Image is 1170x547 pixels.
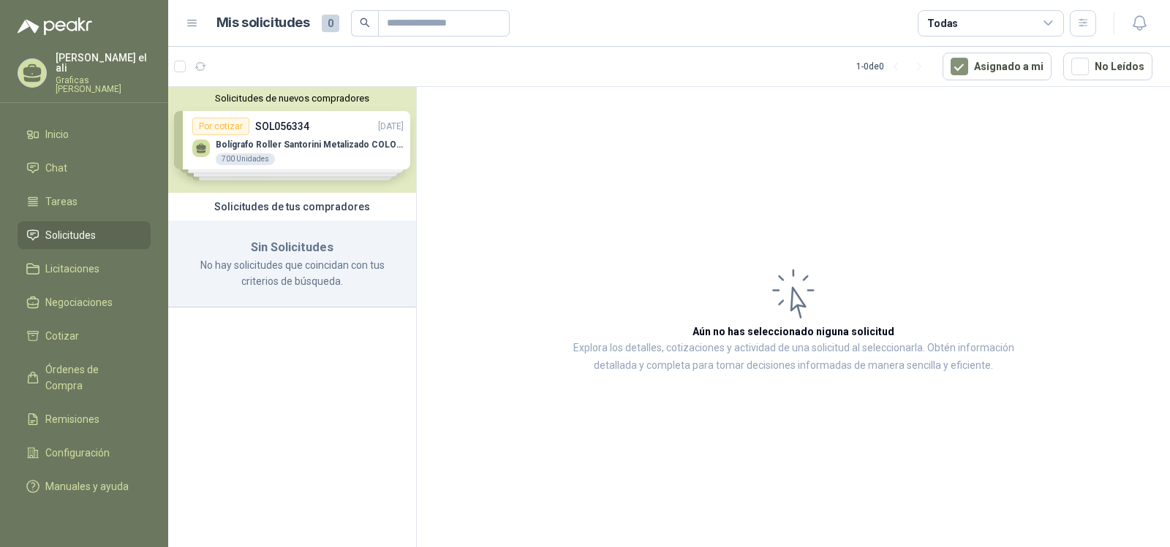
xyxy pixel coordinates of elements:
[168,87,416,193] div: Solicitudes de nuevos compradoresPor cotizarSOL056334[DATE] Bolígrafo Roller Santorini Metalizado...
[18,154,151,182] a: Chat
[186,257,399,289] p: No hay solicitudes que coincidan con tus criterios de búsqueda.
[45,227,96,243] span: Solicitudes
[927,15,958,31] div: Todas
[45,362,137,394] span: Órdenes de Compra
[943,53,1052,80] button: Asignado a mi
[18,18,92,35] img: Logo peakr
[18,121,151,148] a: Inicio
[18,322,151,350] a: Cotizar
[18,473,151,500] a: Manuales y ayuda
[45,411,99,427] span: Remisiones
[45,294,113,310] span: Negociaciones
[56,53,151,73] p: [PERSON_NAME] el ali
[360,18,370,28] span: search
[18,405,151,433] a: Remisiones
[45,445,110,461] span: Configuración
[45,160,67,176] span: Chat
[45,194,78,210] span: Tareas
[186,238,399,257] h3: Sin Solicitudes
[56,76,151,93] p: Graficas [PERSON_NAME]
[168,193,416,221] div: Solicitudes de tus compradores
[45,126,69,142] span: Inicio
[18,255,151,283] a: Licitaciones
[1063,53,1152,80] button: No Leídos
[322,15,339,32] span: 0
[18,356,151,399] a: Órdenes de Compra
[18,288,151,316] a: Negociaciones
[216,12,310,34] h1: Mis solicitudes
[18,439,151,467] a: Configuración
[18,221,151,249] a: Solicitudes
[174,93,410,104] button: Solicitudes de nuevos compradores
[563,340,1024,375] p: Explora los detalles, cotizaciones y actividad de una solicitud al seleccionarla. Obtén informaci...
[18,188,151,215] a: Tareas
[45,478,129,494] span: Manuales y ayuda
[856,55,931,78] div: 1 - 0 de 0
[692,324,894,340] h3: Aún no has seleccionado niguna solicitud
[45,328,79,344] span: Cotizar
[45,261,99,277] span: Licitaciones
